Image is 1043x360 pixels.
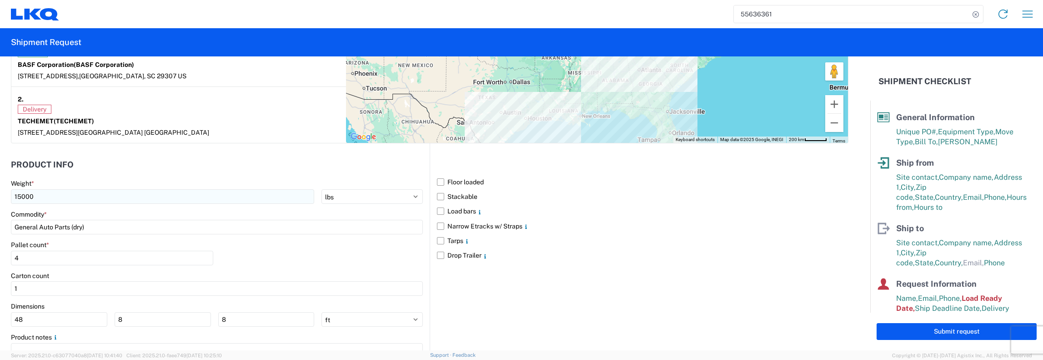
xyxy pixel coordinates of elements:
a: Terms [832,138,845,143]
label: Load bars [437,204,848,218]
img: Google [348,131,378,143]
button: Submit request [877,323,1037,340]
input: H [218,312,315,327]
label: Carton count [11,272,49,280]
span: Server: 2025.21.0-c63077040a8 [11,353,122,358]
label: Stackable [437,189,848,204]
span: Client: 2025.21.0-faee749 [126,353,222,358]
span: Request Information [896,279,977,289]
span: Ship to [896,223,924,233]
button: Map Scale: 200 km per 46 pixels [786,137,830,143]
span: [STREET_ADDRESS], [18,72,79,80]
h2: Shipment Checklist [878,76,971,87]
span: [GEOGRAPHIC_DATA], SC 29307 US [79,72,186,80]
input: W [115,312,211,327]
span: Map data ©2025 Google, INEGI [720,137,783,142]
strong: TECHEMET [18,117,94,125]
h2: Shipment Request [11,37,81,48]
button: Drag Pegman onto the map to open Street View [825,62,843,81]
a: Open this area in Google Maps (opens a new window) [348,131,378,143]
span: Delivery [18,105,51,114]
label: Floor loaded [437,175,848,189]
span: State, [915,259,935,267]
span: Phone, [984,193,1007,202]
button: Zoom in [825,95,843,113]
span: Copyright © [DATE]-[DATE] Agistix Inc., All Rights Reserved [892,351,1032,360]
span: (BASF Corporation) [74,61,134,68]
label: Pallet count [11,241,49,249]
strong: BASF Corporation [18,61,134,68]
span: City, [901,248,916,257]
button: Keyboard shortcuts [676,137,715,143]
h2: Product Info [11,160,74,169]
label: Weight [11,179,34,188]
span: Country, [935,193,963,202]
input: Shipment, tracking or reference number [734,5,969,23]
span: General Information [896,112,975,122]
span: Country, [935,259,963,267]
span: 200 km [789,137,804,142]
a: Feedback [452,352,476,358]
span: Site contact, [896,238,939,247]
span: Unique PO#, [896,127,938,136]
span: Phone [984,259,1005,267]
input: L [11,312,107,327]
label: Product notes [11,333,59,341]
span: Company name, [939,238,994,247]
strong: 2. [18,93,24,105]
span: (TECHEMET) [54,117,94,125]
span: Email, [963,259,984,267]
label: Tarps [437,233,848,248]
span: City, [901,183,916,192]
label: Commodity [11,210,47,218]
span: Email, [963,193,984,202]
span: State, [915,193,935,202]
span: Name, [896,294,918,303]
span: Equipment Type, [938,127,995,136]
span: [PERSON_NAME] [938,137,998,146]
span: [GEOGRAPHIC_DATA] [GEOGRAPHIC_DATA] [78,129,209,136]
span: [DATE] 10:25:10 [186,353,222,358]
span: Ship Deadline Date, [915,304,982,313]
label: Narrow Etracks w/ Straps [437,219,848,233]
span: Bill To, [915,137,938,146]
label: Drop Trailer [437,248,848,263]
span: Email, [918,294,939,303]
span: [DATE] 10:41:40 [87,353,122,358]
span: [STREET_ADDRESS] [18,129,78,136]
span: Site contact, [896,173,939,182]
span: Company name, [939,173,994,182]
label: Dimensions [11,302,45,310]
span: Phone, [939,294,962,303]
button: Zoom out [825,114,843,132]
span: Ship from [896,158,934,167]
span: Hours to [914,203,943,212]
a: Support [430,352,453,358]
